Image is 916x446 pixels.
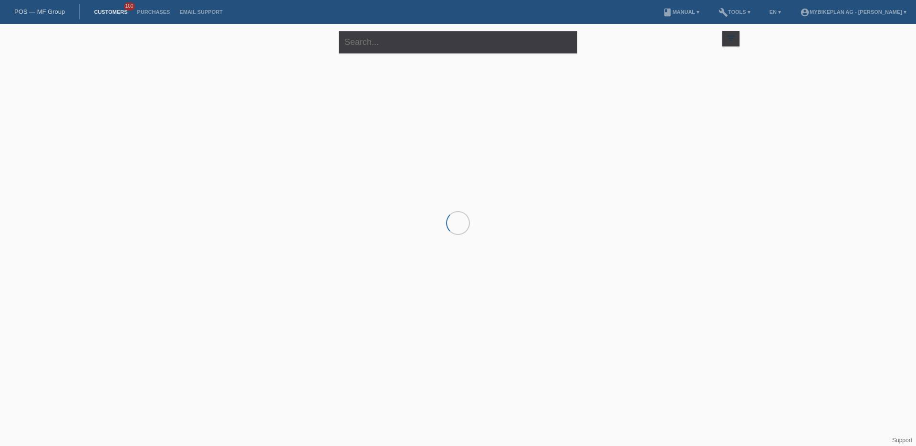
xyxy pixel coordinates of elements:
a: Email Support [175,9,227,15]
a: buildTools ▾ [714,9,755,15]
i: filter_list [726,33,736,43]
span: 100 [124,2,135,11]
a: POS — MF Group [14,8,65,15]
a: account_circleMybikeplan AG - [PERSON_NAME] ▾ [795,9,911,15]
a: bookManual ▾ [658,9,704,15]
a: Support [892,437,912,444]
input: Search... [339,31,577,53]
a: Customers [89,9,132,15]
a: Purchases [132,9,175,15]
i: build [718,8,728,17]
i: account_circle [800,8,810,17]
a: EN ▾ [765,9,786,15]
i: book [663,8,672,17]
